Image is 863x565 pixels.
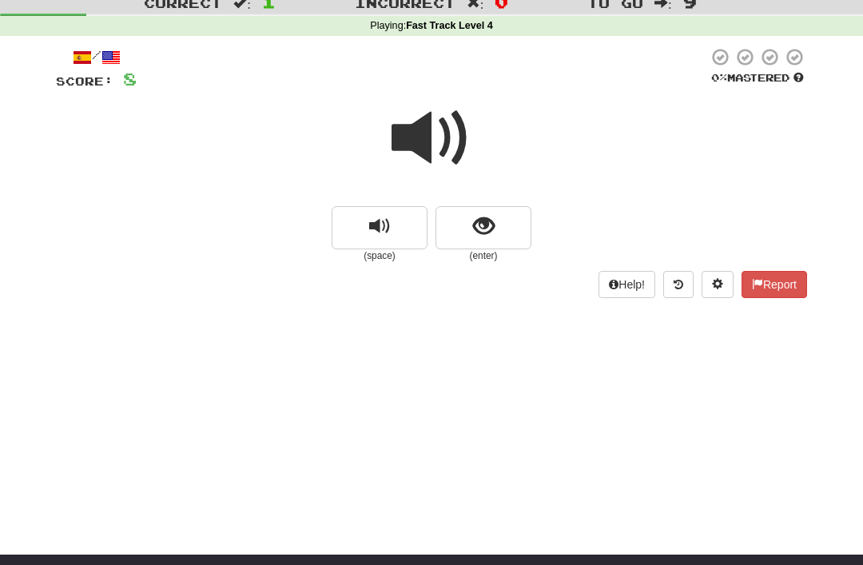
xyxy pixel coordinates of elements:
[435,249,531,263] small: (enter)
[663,271,694,298] button: Round history (alt+y)
[123,69,137,89] span: 8
[406,20,493,31] strong: Fast Track Level 4
[435,206,531,249] button: show sentence
[599,271,655,298] button: Help!
[332,249,428,263] small: (space)
[332,206,428,249] button: replay audio
[56,74,113,88] span: Score:
[742,271,807,298] button: Report
[56,47,137,67] div: /
[708,71,807,86] div: Mastered
[711,71,727,84] span: 0 %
